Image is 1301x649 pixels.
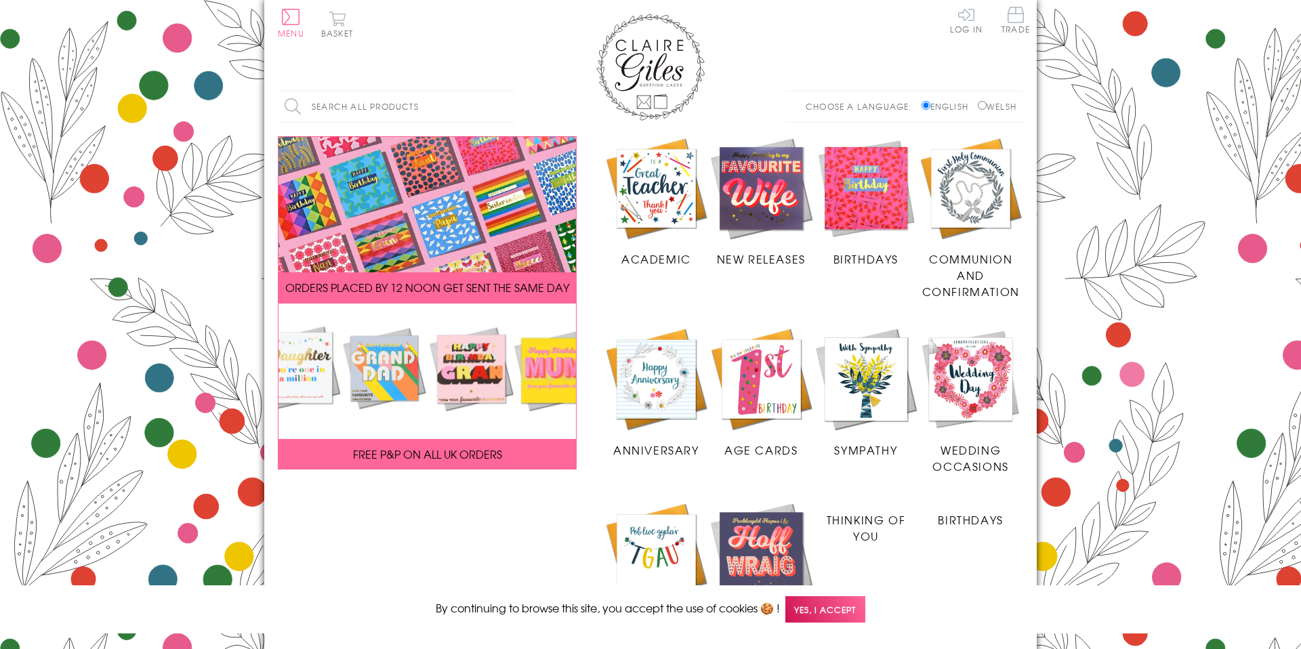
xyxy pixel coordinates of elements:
[922,100,975,112] label: English
[978,100,1016,112] label: Welsh
[918,501,1023,528] a: Birthdays
[604,501,709,633] a: Academic
[278,27,304,39] span: Menu
[278,91,515,122] input: Search all products
[827,511,906,544] span: Thinking of You
[501,91,515,122] input: Search
[814,501,919,544] a: Thinking of You
[938,511,1003,528] span: Birthdays
[278,9,304,37] button: Menu
[717,251,806,267] span: New Releases
[918,327,1023,474] a: Wedding Occasions
[318,11,356,37] button: Basket
[709,136,814,268] a: New Releases
[833,251,899,267] span: Birthdays
[922,101,930,110] input: English
[604,327,709,458] a: Anniversary
[814,327,919,458] a: Sympathy
[285,279,569,295] span: ORDERS PLACED BY 12 NOON GET SENT THE SAME DAY
[596,14,705,121] img: Claire Giles Greetings Cards
[709,501,814,633] a: New Releases
[709,327,814,458] a: Age Cards
[978,101,987,110] input: Welsh
[814,136,919,268] a: Birthdays
[1001,7,1030,33] span: Trade
[806,100,919,112] p: Choose a language:
[621,251,691,267] span: Academic
[1001,7,1030,36] a: Trade
[785,596,865,623] span: Yes, I accept
[950,7,983,33] a: Log In
[918,136,1023,300] a: Communion and Confirmation
[932,442,1008,474] span: Wedding Occasions
[724,442,798,458] span: Age Cards
[922,251,1020,299] span: Communion and Confirmation
[613,442,699,458] span: Anniversary
[834,442,897,458] span: Sympathy
[604,136,709,268] a: Academic
[353,446,502,462] span: FREE P&P ON ALL UK ORDERS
